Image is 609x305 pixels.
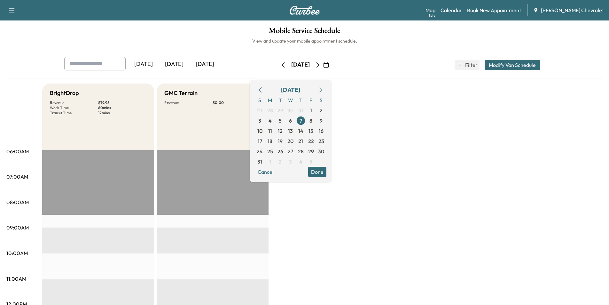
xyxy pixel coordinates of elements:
h6: View and update your mobile appointment schedule. [6,38,603,44]
h1: Mobile Service Schedule [6,27,603,38]
p: $ 79.95 [98,100,146,105]
p: 06:00AM [6,148,29,155]
span: 26 [277,148,283,155]
span: 9 [320,117,323,124]
button: Done [308,167,326,177]
img: Curbee Logo [289,6,320,15]
span: 10 [257,127,262,135]
a: Calendar [441,6,462,14]
span: 11 [268,127,272,135]
button: Filter [455,60,480,70]
h5: BrightDrop [50,89,79,98]
span: 25 [267,148,273,155]
span: M [265,95,275,105]
span: 30 [287,107,293,114]
span: 15 [308,127,313,135]
span: [PERSON_NAME] Chevrolet [541,6,604,14]
span: 2 [320,107,323,114]
p: Revenue [164,100,213,105]
div: [DATE] [291,61,310,69]
span: 1 [269,158,271,165]
span: 16 [319,127,324,135]
div: Beta [429,13,435,18]
div: [DATE] [190,57,220,72]
span: 31 [257,158,262,165]
span: Filter [465,61,477,69]
span: W [285,95,296,105]
span: 18 [268,137,272,145]
span: 1 [310,107,312,114]
a: MapBeta [426,6,435,14]
span: 30 [318,148,324,155]
p: 08:00AM [6,198,29,206]
span: 3 [258,117,261,124]
span: 19 [278,137,283,145]
span: 23 [318,137,324,145]
a: Book New Appointment [467,6,521,14]
span: 8 [309,117,312,124]
span: 13 [288,127,293,135]
p: 12 mins [98,110,146,116]
span: S [255,95,265,105]
span: 24 [257,148,263,155]
p: 11:00AM [6,275,26,283]
span: 28 [298,148,304,155]
button: Cancel [255,167,277,177]
p: Revenue [50,100,98,105]
span: 4 [269,117,272,124]
span: 3 [289,158,292,165]
span: 14 [298,127,303,135]
span: 5 [309,158,312,165]
span: 17 [258,137,262,145]
span: 7 [300,117,302,124]
span: 4 [299,158,302,165]
span: 22 [308,137,314,145]
p: 10:00AM [6,249,28,257]
span: 31 [298,107,303,114]
span: 29 [277,107,283,114]
p: $ 0.00 [213,100,261,105]
p: 07:00AM [6,173,28,181]
button: Modify Van Schedule [485,60,540,70]
span: 29 [308,148,314,155]
span: 28 [267,107,273,114]
span: 20 [287,137,293,145]
span: 21 [298,137,303,145]
div: [DATE] [159,57,190,72]
span: 6 [289,117,292,124]
span: 5 [279,117,282,124]
span: S [316,95,326,105]
p: Work Time [50,105,98,110]
span: 27 [257,107,262,114]
div: [DATE] [128,57,159,72]
span: 2 [279,158,282,165]
span: 12 [278,127,283,135]
p: Transit Time [50,110,98,116]
span: T [275,95,285,105]
p: 09:00AM [6,224,29,231]
div: [DATE] [281,85,300,94]
h5: GMC Terrain [164,89,198,98]
span: F [306,95,316,105]
span: 27 [288,148,293,155]
p: 60 mins [98,105,146,110]
span: T [296,95,306,105]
